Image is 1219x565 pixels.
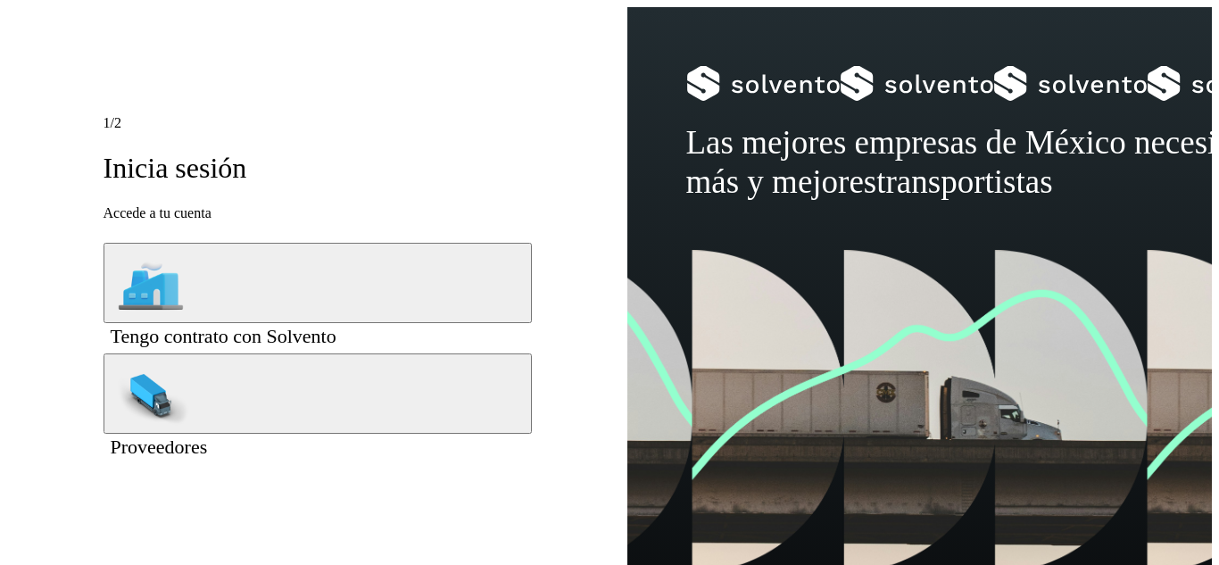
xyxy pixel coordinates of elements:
p: Accede a tu cuenta [104,205,532,221]
button: Tengo contrato con Solvento [104,243,532,323]
h1: Inicia sesión [104,151,532,185]
span: transportistas [876,163,1052,200]
span: 1 [104,115,111,130]
span: Proveedores [111,436,208,458]
button: Proveedores [104,353,532,434]
span: Tengo contrato con Solvento [111,325,336,347]
div: /2 [104,115,532,131]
